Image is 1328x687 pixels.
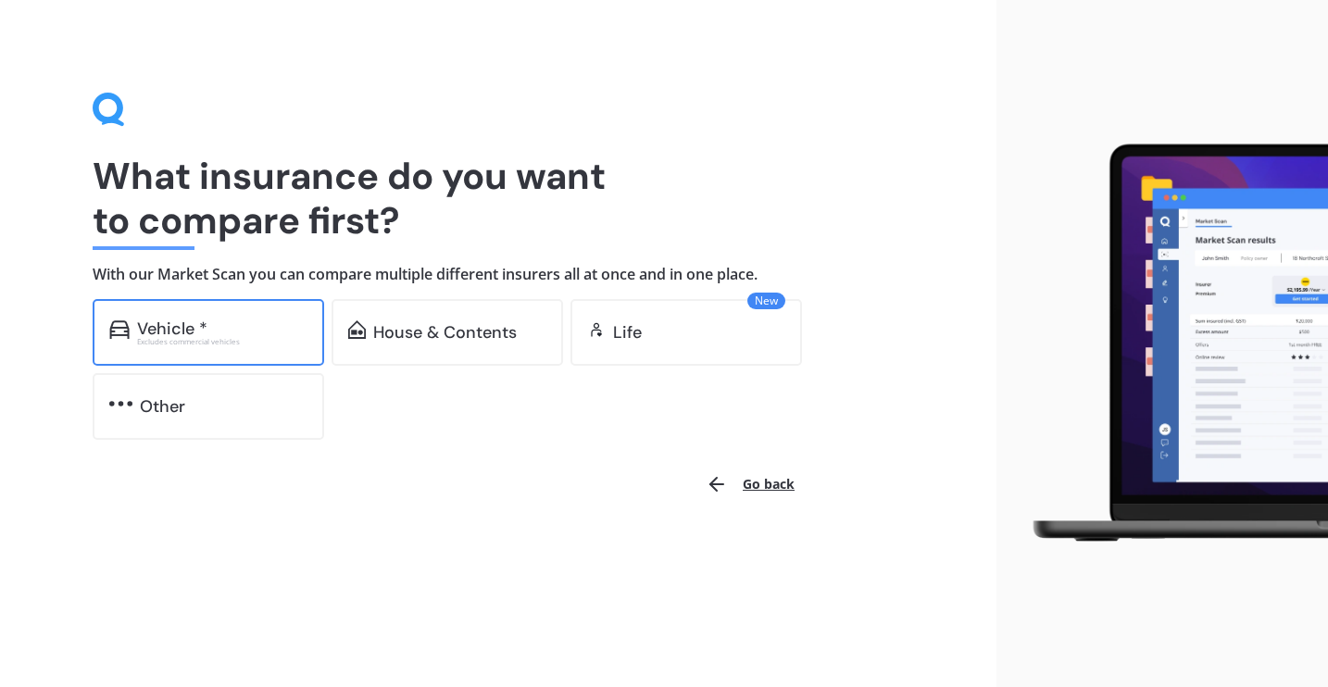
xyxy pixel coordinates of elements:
[695,462,806,506] button: Go back
[137,338,307,345] div: Excludes commercial vehicles
[140,397,185,416] div: Other
[373,323,517,342] div: House & Contents
[137,319,207,338] div: Vehicle *
[109,320,130,339] img: car.f15378c7a67c060ca3f3.svg
[587,320,606,339] img: life.f720d6a2d7cdcd3ad642.svg
[93,265,904,284] h4: With our Market Scan you can compare multiple different insurers all at once and in one place.
[348,320,366,339] img: home-and-contents.b802091223b8502ef2dd.svg
[109,394,132,413] img: other.81dba5aafe580aa69f38.svg
[747,293,785,309] span: New
[613,323,642,342] div: Life
[93,154,904,243] h1: What insurance do you want to compare first?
